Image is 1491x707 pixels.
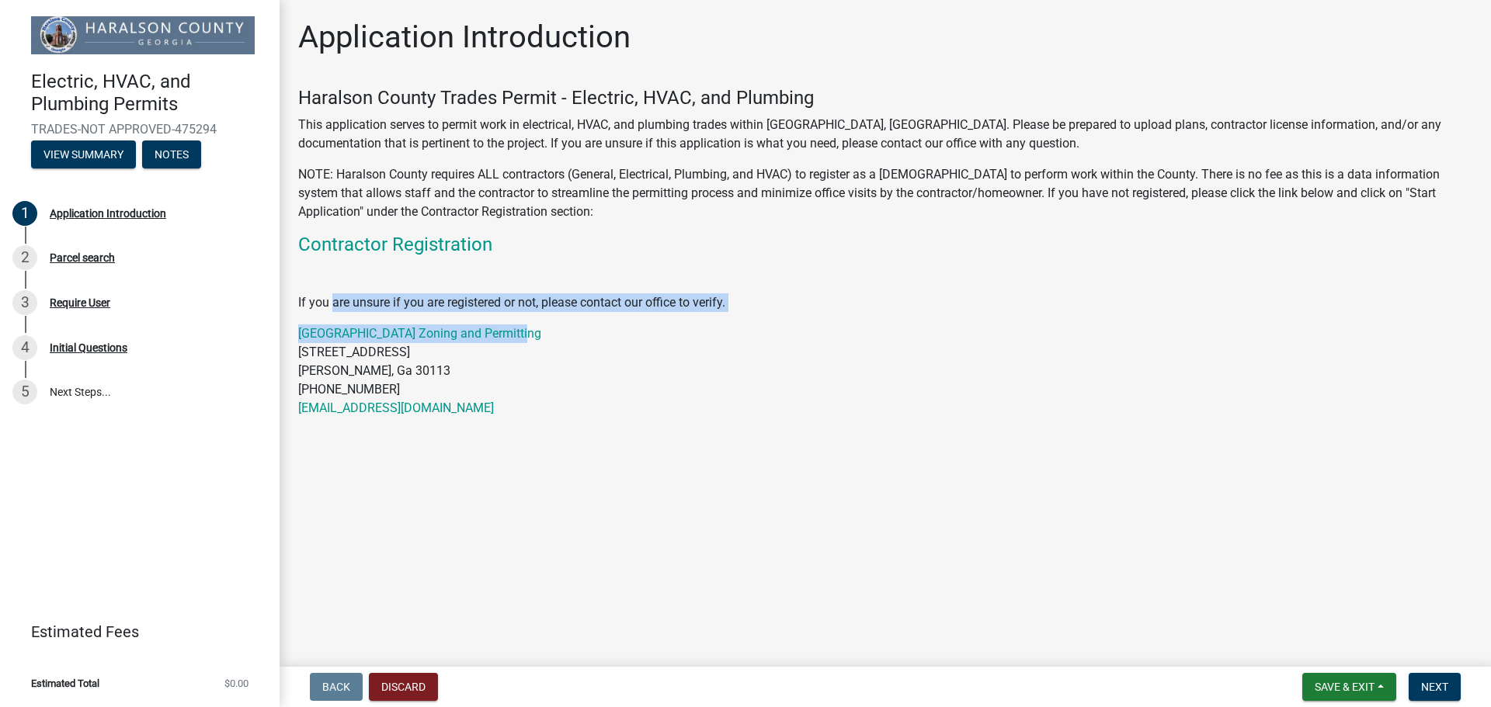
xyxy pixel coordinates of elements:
span: Next [1421,681,1448,693]
button: Notes [142,140,201,168]
a: Estimated Fees [12,616,255,647]
h4: Haralson County Trades Permit - Electric, HVAC, and Plumbing [298,87,1472,109]
div: Application Introduction [50,208,166,219]
p: This application serves to permit work in electrical, HVAC, and plumbing trades within [GEOGRAPHI... [298,116,1472,153]
div: Require User [50,297,110,308]
button: View Summary [31,140,136,168]
p: [STREET_ADDRESS] [PERSON_NAME], Ga 30113 [PHONE_NUMBER] [298,324,1472,418]
div: 4 [12,335,37,360]
a: Contractor Registration [298,234,492,255]
button: Discard [369,673,438,701]
button: Next [1409,673,1461,701]
div: 1 [12,201,37,226]
span: $0.00 [224,678,248,688]
span: Back [322,681,350,693]
div: Initial Questions [50,342,127,353]
h1: Application Introduction [298,19,631,56]
img: Haralson County, Georgia [31,16,255,54]
div: Parcel search [50,252,115,263]
h4: Electric, HVAC, and Plumbing Permits [31,71,267,116]
button: Save & Exit [1302,673,1396,701]
span: Save & Exit [1315,681,1375,693]
div: 3 [12,290,37,315]
wm-modal-confirm: Summary [31,149,136,161]
span: TRADES-NOT APPROVED-475294 [31,122,248,137]
a: [EMAIL_ADDRESS][DOMAIN_NAME] [298,400,494,415]
p: NOTE: Haralson County requires ALL contractors (General, Electrical, Plumbing, and HVAC) to regis... [298,165,1472,221]
button: Back [310,673,363,701]
wm-modal-confirm: Notes [142,149,201,161]
div: 2 [12,245,37,270]
span: Estimated Total [31,678,99,688]
a: [GEOGRAPHIC_DATA] Zoning and Permitting [298,326,541,341]
div: 5 [12,379,37,404]
p: If you are unsure if you are registered or not, please contact our office to verify. [298,293,1472,312]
